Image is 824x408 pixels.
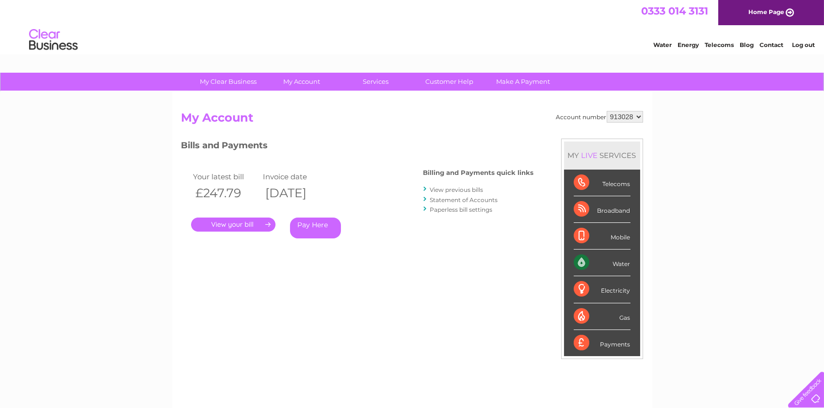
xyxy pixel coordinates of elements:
[188,73,268,91] a: My Clear Business
[262,73,342,91] a: My Account
[430,206,493,213] a: Paperless bill settings
[336,73,416,91] a: Services
[183,5,642,47] div: Clear Business is a trading name of Verastar Limited (registered in [GEOGRAPHIC_DATA] No. 3667643...
[290,218,341,238] a: Pay Here
[260,170,330,183] td: Invoice date
[556,111,643,123] div: Account number
[574,250,630,276] div: Water
[423,169,534,176] h4: Billing and Payments quick links
[191,183,261,203] th: £247.79
[191,170,261,183] td: Your latest bill
[409,73,489,91] a: Customer Help
[641,5,708,17] a: 0333 014 3131
[574,196,630,223] div: Broadband
[653,41,672,48] a: Water
[29,25,78,55] img: logo.png
[678,41,699,48] a: Energy
[181,111,643,129] h2: My Account
[574,330,630,356] div: Payments
[260,183,330,203] th: [DATE]
[574,303,630,330] div: Gas
[574,276,630,303] div: Electricity
[574,223,630,250] div: Mobile
[580,151,600,160] div: LIVE
[759,41,783,48] a: Contact
[430,196,498,204] a: Statement of Accounts
[191,218,275,232] a: .
[574,170,630,196] div: Telecoms
[564,141,640,169] div: MY SERVICES
[181,139,534,156] h3: Bills and Payments
[483,73,563,91] a: Make A Payment
[740,41,754,48] a: Blog
[430,186,484,193] a: View previous bills
[705,41,734,48] a: Telecoms
[792,41,815,48] a: Log out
